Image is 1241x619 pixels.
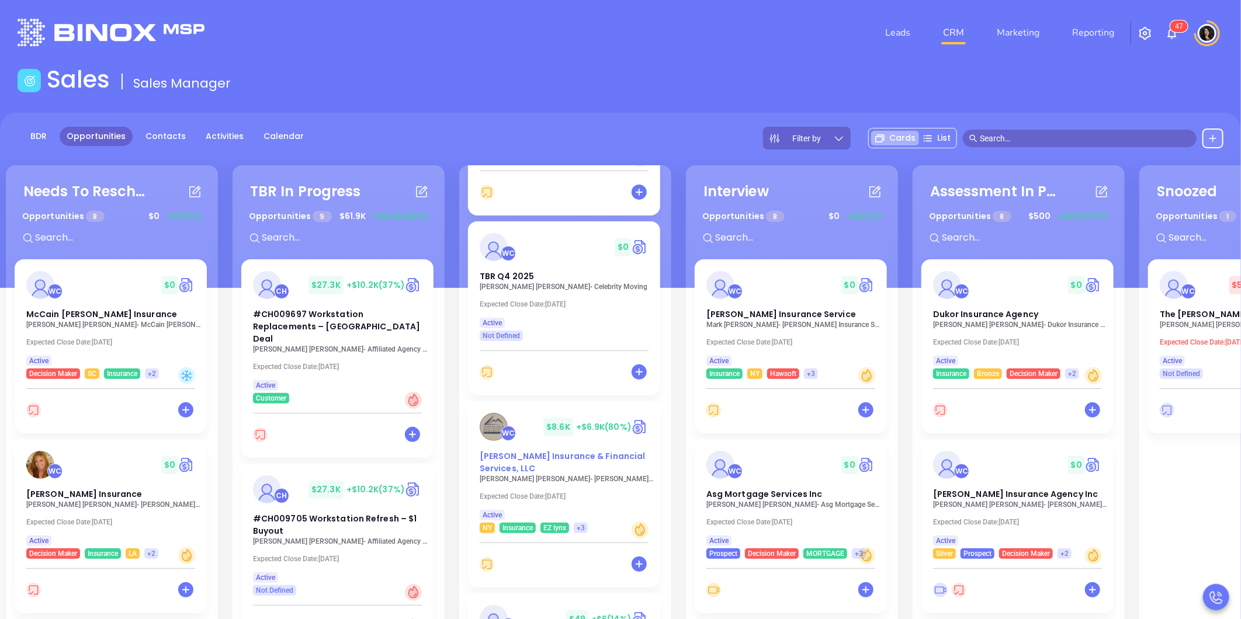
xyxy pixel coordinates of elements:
span: +$350 (70%) [1056,210,1108,222]
p: Expected Close Date: [DATE] [933,338,1108,346]
img: logo [18,19,204,46]
p: Kurt Schulz - Celebrity Moving [480,283,655,291]
div: profileWalter Contreras$0Circle dollarDukor Insurance Agency[PERSON_NAME] [PERSON_NAME]- Dukor In... [921,259,1116,439]
span: NY [750,367,760,380]
span: McCain Atkinson Insurance [26,308,177,320]
div: Hot [405,584,422,601]
span: Sales Manager [133,74,231,92]
div: profileWalter Contreras$0Circle dollarAsg Mortgage Services Inc[PERSON_NAME] [PERSON_NAME]- Asg M... [695,439,889,619]
img: user [1198,24,1216,43]
span: Active [709,534,729,547]
span: +$10.2K (37%) [346,279,405,291]
div: Warm [858,367,875,384]
a: Calendar [256,127,311,146]
a: profileCarla Humber$27.3K+$10.2K(37%)Circle dollar#CH009697 Workstation Replacements – [GEOGRAPHI... [241,259,434,404]
span: 8 [993,211,1011,222]
img: Reed Insurance [26,451,54,479]
div: TBR In ProgressOpportunities 9$61.9K+$21.9K(35%) [241,174,436,259]
div: Needs To Reschedule [23,181,152,202]
span: +3 [577,521,585,534]
span: Turnbull Insurance Service [706,308,856,320]
a: Quote [405,481,422,498]
span: TBR Q4 2025 [480,270,534,282]
span: $ 500 [1025,207,1053,225]
span: +$21.9K (35%) [372,210,428,222]
span: Active [29,354,48,367]
img: Quote [178,456,195,474]
div: Carla Humber [274,284,289,299]
span: $ 0 [826,207,843,225]
span: SC [88,367,96,380]
span: Decision Maker [1002,547,1050,560]
a: Quote [405,276,422,294]
p: Thomas Duggan - Affiliated Agency Inc [253,537,428,545]
img: Straub Insurance Agency Inc [933,451,961,479]
span: +2 [1068,367,1076,380]
span: List [937,132,951,144]
p: David Atkinson - McCain Atkinson Insurance [26,321,202,329]
img: Quote [178,276,195,294]
span: Customer [256,392,286,405]
div: Walter Contreras [954,464,969,479]
span: Dukor Insurance Agency [933,308,1038,320]
a: profileWalter Contreras$0Circle dollarAsg Mortgage Services Inc[PERSON_NAME] [PERSON_NAME]- Asg M... [695,439,887,559]
p: Expected Close Date: [DATE] [26,338,202,346]
span: Active [483,509,502,521]
a: profileWalter Contreras$0Circle dollar[PERSON_NAME] Insurance[PERSON_NAME] [PERSON_NAME]- [PERSON... [15,439,207,559]
p: Pattie Jones - Reed Insurance [26,500,202,509]
span: 9 [313,211,331,222]
div: Walter Contreras [954,284,969,299]
div: Assessment In ProgressOpportunities 8$500+$350(70%) [921,174,1116,259]
a: profileWalter Contreras$8.6K+$6.9K(80%)Circle dollar[PERSON_NAME] Insurance & Financial Services,... [468,401,660,533]
div: Carla Humber [274,488,289,503]
span: Active [483,317,502,329]
span: Active [256,379,275,392]
img: McCain Atkinson Insurance [26,271,54,299]
span: +3 [807,367,815,380]
img: The Willis E. Kilborne Agency Inc. [1160,271,1188,299]
img: Quote [1085,276,1102,294]
img: iconSetting [1138,26,1152,40]
input: Search... [941,230,1116,245]
span: $ 27.3K [308,276,344,294]
span: $ 0 [161,456,178,474]
a: profileWalter Contreras$0Circle dollarDukor Insurance Agency[PERSON_NAME] [PERSON_NAME]- Dukor In... [921,259,1114,379]
p: Expected Close Date: [DATE] [480,492,655,500]
img: Quote [632,418,649,436]
img: Dukor Insurance Agency [933,271,961,299]
span: Not Defined [483,329,520,342]
div: Warm [178,547,195,564]
span: Active [1163,354,1182,367]
span: +$10.2K (37%) [346,484,405,495]
img: #CH009705 Workstation Refresh – $1 Buyout [253,475,281,503]
span: $ 0 [841,276,858,294]
span: +2 [147,547,155,560]
div: Walter Contreras [727,464,743,479]
img: Quote [632,238,649,256]
p: Opportunities [929,206,1011,227]
div: Interview [703,181,769,202]
span: 1 [1219,211,1236,222]
span: $ 0 [1068,276,1085,294]
a: profileWalter Contreras$0Circle dollar[PERSON_NAME] Insurance ServiceMark [PERSON_NAME]- [PERSON_... [695,259,887,379]
span: +3 [855,547,863,560]
p: Steve Straub - Straub Insurance Agency Inc [933,500,1108,509]
span: Insurance [502,521,533,534]
a: profileWalter Contreras$0Circle dollar[PERSON_NAME] Insurance Agency Inc[PERSON_NAME] [PERSON_NAM... [921,439,1114,559]
span: Hawsoft [770,367,796,380]
span: Decision Maker [29,367,77,380]
div: Walter Contreras [47,464,63,479]
span: Not Defined [256,584,293,597]
a: Quote [858,456,875,474]
p: Expected Close Date: [DATE] [706,338,882,346]
span: Not Defined [1163,367,1200,380]
span: #CH009697 Workstation Replacements – GA Deal [253,308,420,345]
span: Prospect [963,547,992,560]
p: Opportunities [249,206,332,227]
a: Contacts [138,127,193,146]
input: Search... [34,230,209,245]
span: $ 0 [615,238,632,256]
a: Quote [1085,456,1102,474]
div: Needs To RescheduleOpportunities 8$0+$0(0%) [15,174,209,259]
